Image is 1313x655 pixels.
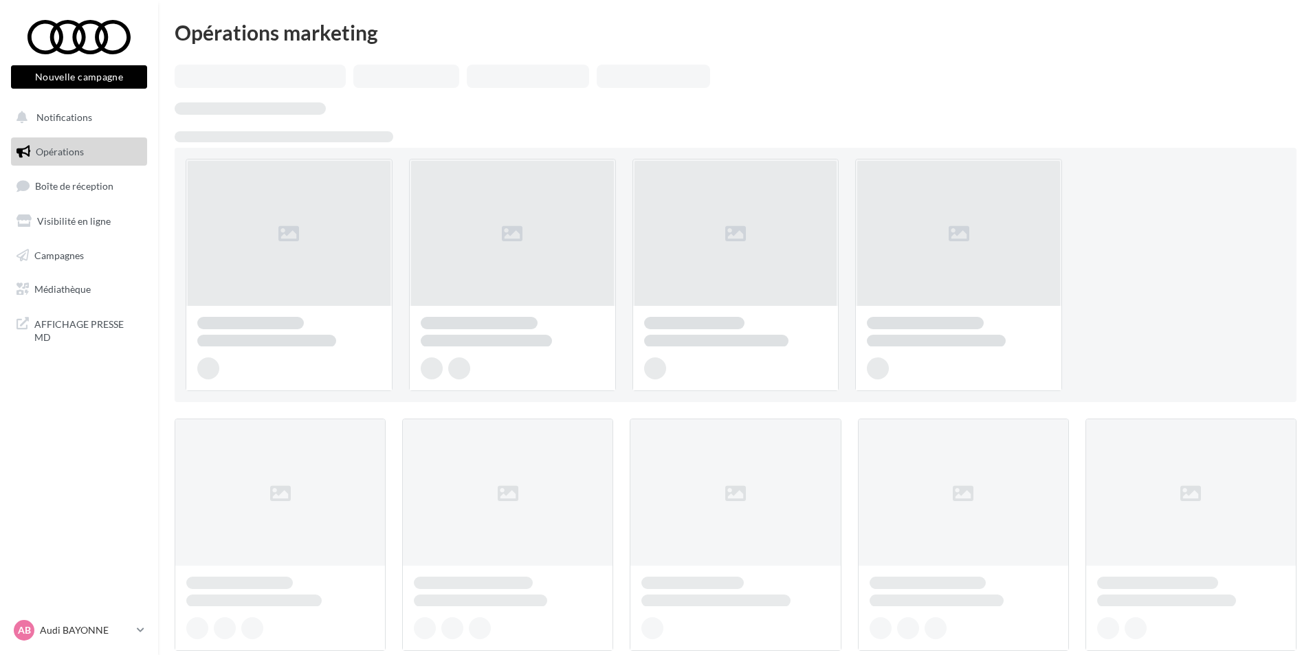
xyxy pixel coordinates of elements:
span: Campagnes [34,249,84,260]
p: Audi BAYONNE [40,623,131,637]
button: Notifications [8,103,144,132]
span: AB [18,623,31,637]
a: Campagnes [8,241,150,270]
div: Opérations marketing [175,22,1297,43]
span: Boîte de réception [35,180,113,192]
span: Médiathèque [34,283,91,295]
a: AB Audi BAYONNE [11,617,147,643]
span: Notifications [36,111,92,123]
span: AFFICHAGE PRESSE MD [34,315,142,344]
button: Nouvelle campagne [11,65,147,89]
a: Opérations [8,137,150,166]
a: Visibilité en ligne [8,207,150,236]
a: Médiathèque [8,275,150,304]
a: AFFICHAGE PRESSE MD [8,309,150,350]
span: Visibilité en ligne [37,215,111,227]
span: Opérations [36,146,84,157]
a: Boîte de réception [8,171,150,201]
